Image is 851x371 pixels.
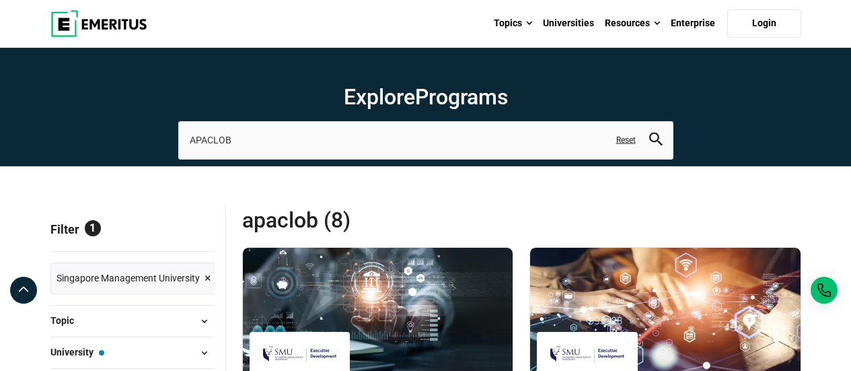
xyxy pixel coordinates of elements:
a: Singapore Management University × [50,263,217,294]
span: University [50,345,104,360]
button: Topic [50,311,215,331]
span: Topic [50,313,85,328]
img: Singapore Management University [256,339,344,369]
span: APACLOB (8) [242,207,522,234]
span: × [205,269,211,288]
h1: Explore [178,83,673,110]
p: Filter [50,207,215,251]
span: Programs [415,84,508,110]
a: Reset search [616,135,636,146]
a: Login [727,9,801,38]
button: search [649,133,663,148]
span: Singapore Management University [57,271,200,285]
img: Singapore Management University [544,339,631,369]
a: search [649,136,663,149]
button: University [50,343,215,363]
input: search-page [178,121,673,159]
span: 1 [85,220,101,236]
a: Reset all [173,222,215,240]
